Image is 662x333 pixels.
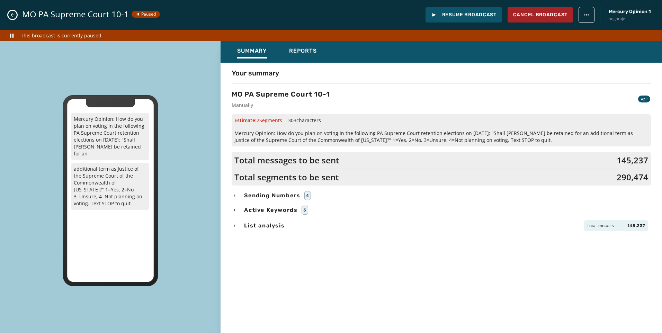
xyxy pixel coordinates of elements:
[232,89,330,99] h3: MO PA Supreme Court 10-1
[609,8,651,15] span: Mercury Opinion 1
[136,11,156,17] span: Paused
[304,191,311,200] div: 4
[234,117,282,124] span: Estimate:
[71,113,149,160] p: Mercury Opinion: How do you plan on voting in the following PA Supreme Court retention elections ...
[288,117,321,124] span: 303 characters
[513,11,567,18] span: Cancel Broadcast
[237,47,267,54] span: Summary
[609,16,651,22] span: oogncaje
[243,222,286,230] span: List analysis
[234,130,648,144] span: Mercury Opinion: How do you plan on voting in the following PA Supreme Court retention elections ...
[638,96,650,102] div: A2P
[579,7,594,23] button: broadcast action menu
[234,155,339,166] span: Total messages to be sent
[243,206,299,214] span: Active Keywords
[431,11,496,18] span: Resume Broadcast
[587,223,614,228] span: Total contacts
[617,172,648,183] span: 290,474
[257,117,282,124] span: 2 Segment s
[289,47,317,54] span: Reports
[243,191,302,200] span: Sending Numbers
[302,206,308,215] div: 3
[627,223,645,228] span: 145,237
[71,163,149,210] p: additional term as Justice of the Supreme Court of the Commonwealth of [US_STATE]?" 1=Yes, 2=No, ...
[232,102,330,109] span: Manually
[232,68,279,78] h4: Your summary
[234,172,339,183] span: Total segments to be sent
[617,155,648,166] span: 145,237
